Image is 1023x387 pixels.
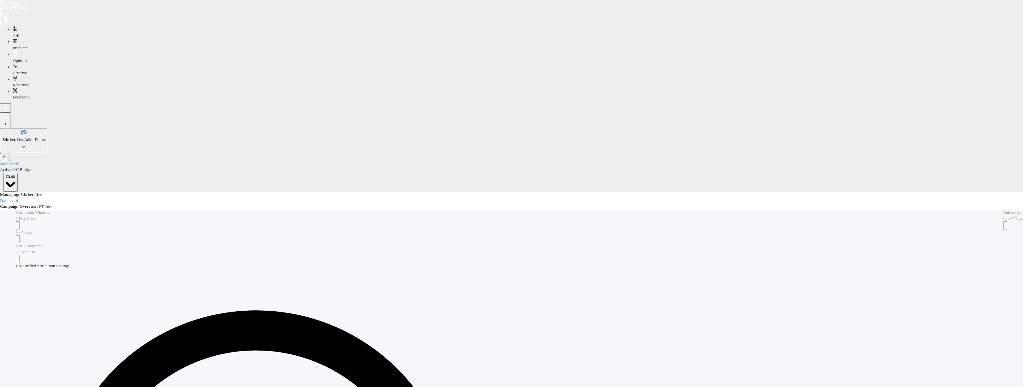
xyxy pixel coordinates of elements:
span: Stitcher Live [3,137,24,142]
span: 1 Day Clicks [16,216,37,221]
span: Conversion [16,249,35,254]
div: €0.00 [6,174,15,180]
span: Adkit Demo [24,137,45,142]
div: 1 [3,121,8,127]
span: Reporting [13,82,29,87]
span: No Views [16,230,32,235]
div: Attribution time: [16,243,496,249]
span: Products [13,45,27,50]
button: €0.00 [3,173,18,192]
div: Attribution Window: [16,210,496,216]
span: Creative [13,70,27,75]
span: Feed Suite [13,95,30,99]
span: Last 7 Days [1003,216,1023,221]
span: PT Test [39,204,51,209]
div: Date range: [1003,210,1023,216]
span: PT [3,154,7,159]
label: Use Unified Attribution Setting: [16,263,69,269]
span: Optimize [13,58,28,63]
span: Ads [13,33,20,38]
